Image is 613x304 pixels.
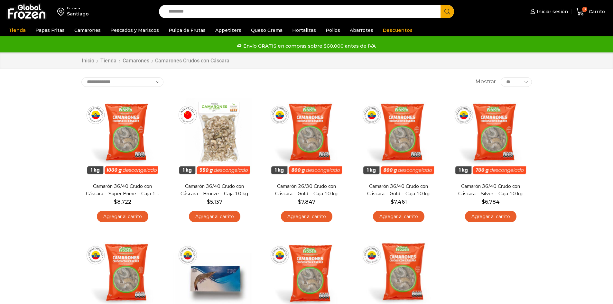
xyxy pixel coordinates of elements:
bdi: 6.784 [482,199,500,205]
a: Agregar al carrito: “Camarón 36/40 Crudo con Cáscara - Silver - Caja 10 kg” [465,211,516,223]
a: Pescados y Mariscos [107,24,162,36]
span: $ [114,199,117,205]
span: Iniciar sesión [535,8,568,15]
div: Santiago [67,11,89,17]
select: Pedido de la tienda [81,77,163,87]
div: Enviar a [67,6,89,11]
a: Appetizers [212,24,245,36]
nav: Breadcrumb [81,57,229,65]
span: $ [482,199,485,205]
h1: Camarones Crudos con Cáscara [155,58,229,64]
img: address-field-icon.svg [57,6,67,17]
a: Tienda [5,24,29,36]
bdi: 7.461 [391,199,407,205]
span: $ [391,199,394,205]
a: Pulpa de Frutas [165,24,209,36]
a: Papas Fritas [32,24,68,36]
a: Camarón 26/30 Crudo con Cáscara – Gold – Caja 10 kg [269,183,343,198]
a: Camarón 36/40 Crudo con Cáscara – Bronze – Caja 10 kg [177,183,251,198]
a: Iniciar sesión [529,5,568,18]
a: Queso Crema [248,24,286,36]
a: Agregar al carrito: “Camarón 26/30 Crudo con Cáscara - Gold - Caja 10 kg” [281,211,332,223]
a: 0 Carrito [574,4,607,19]
a: Camarón 36/40 Crudo con Cáscara – Silver – Caja 10 kg [453,183,527,198]
a: Pollos [322,24,343,36]
bdi: 5.137 [207,199,222,205]
a: Abarrotes [347,24,376,36]
span: Mostrar [475,78,496,86]
button: Search button [441,5,454,18]
a: Agregar al carrito: “Camarón 36/40 Crudo con Cáscara - Gold - Caja 10 kg” [373,211,424,223]
span: $ [207,199,210,205]
a: Camarón 36/40 Crudo con Cáscara – Super Prime – Caja 10 kg [85,183,159,198]
a: Camarones [122,57,150,65]
a: Inicio [81,57,95,65]
a: Hortalizas [289,24,319,36]
a: Camarón 36/40 Crudo con Cáscara – Gold – Caja 10 kg [361,183,435,198]
a: Camarones [71,24,104,36]
a: Descuentos [380,24,416,36]
span: 0 [582,7,587,12]
a: Agregar al carrito: “Camarón 36/40 Crudo con Cáscara - Super Prime - Caja 10 kg” [97,211,148,223]
span: Carrito [587,8,605,15]
a: Tienda [100,57,117,65]
a: Agregar al carrito: “Camarón 36/40 Crudo con Cáscara - Bronze - Caja 10 kg” [189,211,240,223]
bdi: 7.847 [298,199,315,205]
bdi: 8.722 [114,199,131,205]
span: $ [298,199,301,205]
